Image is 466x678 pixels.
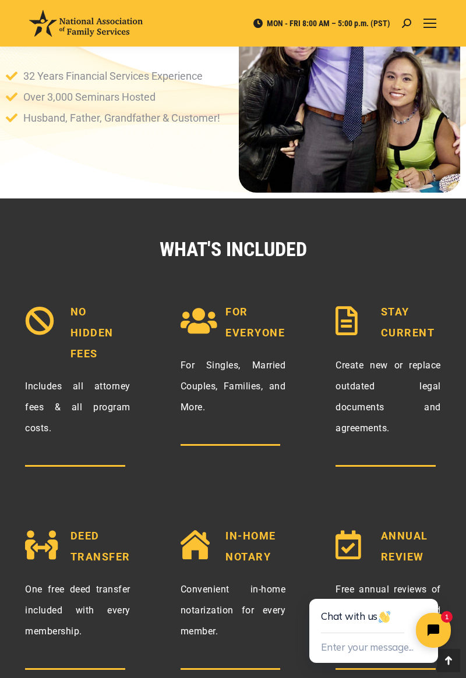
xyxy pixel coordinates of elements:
span: ANNUAL REVIEW [378,526,441,567]
a: Mobile menu icon [423,16,437,30]
span: Over 3,000 Seminars Hosted [20,87,156,108]
span: STAY CURRENT [378,301,441,343]
img: National Association of Family Services [29,10,143,37]
p: Convenient in-home notarization for every member. [181,579,286,642]
span: Husband, Father, Grandfather & Customer! [20,108,220,129]
h2: WHAT'S INCLUDED [6,239,460,259]
span: NO HIDDEN FEES [68,301,130,364]
p: Create new or replace outdated legal documents and agreements. [336,355,441,439]
span: DEED TRANSFER [68,526,130,567]
p: One free deed transfer included with every membership. [25,579,130,642]
span: 32 Years Financial Services Experience [20,66,203,87]
p: For Singles, Married Couples, Families, and More. [181,355,286,418]
p: Includes all attorney fees & all program costs. [25,376,130,439]
iframe: Tidio Chat [283,562,466,678]
span: FOR EVERYONE [223,301,285,343]
span: IN-HOME NOTARY [223,526,285,567]
span: MON - FRI 8:00 AM – 5:00 p.m. (PST) [252,18,390,29]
